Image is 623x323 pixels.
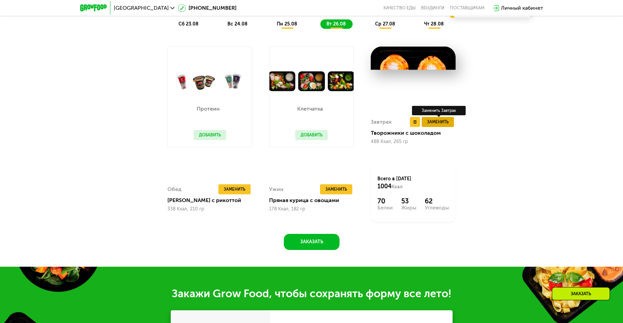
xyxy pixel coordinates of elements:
span: Заменить [325,232,347,239]
div: Пряная курица с овощами [269,243,359,250]
div: 178 Ккал, 182 гр [269,252,354,258]
a: [PHONE_NUMBER] [178,4,237,12]
a: Качество еды [383,5,416,11]
span: вт 26.08 [326,21,346,27]
div: 338 Ккал, 210 гр [167,254,252,259]
div: Углеводы [425,205,449,210]
span: Заменить [224,234,245,240]
div: Всего в [DATE] [377,176,449,190]
div: Личный кабинет [501,4,543,12]
div: [PERSON_NAME] с рикоттой [167,245,258,251]
button: Заменить [320,230,352,240]
button: Заменить [218,232,251,242]
div: Завтрак [371,117,392,127]
span: [GEOGRAPHIC_DATA] [114,5,169,11]
div: Белки [377,205,393,210]
span: ср 27.08 [375,21,395,27]
div: поставщикам [450,5,484,11]
div: 62 [425,197,449,205]
p: Протеин [194,106,223,112]
button: Заказать [284,271,340,287]
span: пн 25.08 [277,21,297,27]
div: Жиры [401,205,416,210]
a: Вендинги [421,5,445,11]
div: 488 Ккал, 265 гр [371,139,456,144]
p: Клетчатка [295,106,324,112]
span: чт 28.08 [424,21,444,27]
div: Заменить Завтрак [412,106,466,115]
span: сб 23.08 [178,21,199,27]
span: 1004 [377,183,392,190]
span: Ккал [392,184,403,190]
button: Добавить [194,130,226,140]
div: 70 [377,197,393,205]
span: вс 24.08 [227,21,248,27]
div: Ужин [269,230,283,240]
button: Заменить [422,117,454,127]
button: Добавить [295,130,328,140]
div: Творожники с шоколадом [371,130,461,136]
span: Заменить [427,119,449,125]
div: 53 [401,197,416,205]
div: Обед [167,232,181,242]
div: Заказать [552,287,610,300]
